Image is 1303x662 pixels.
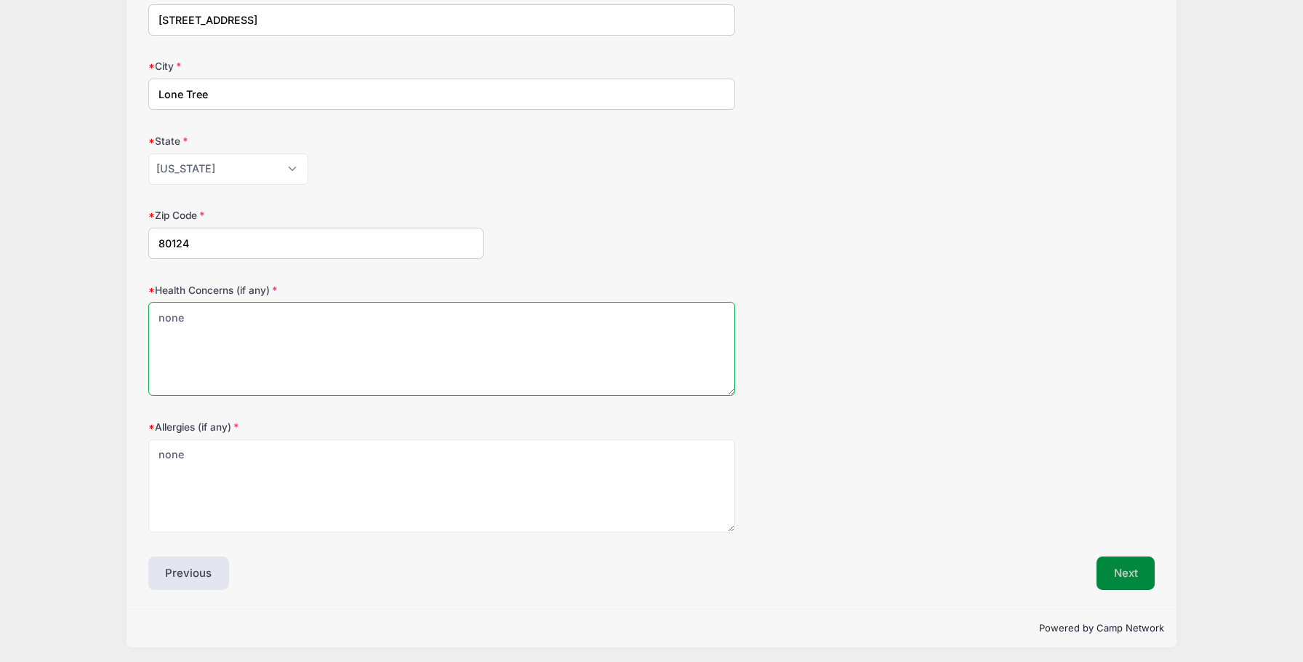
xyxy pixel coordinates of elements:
label: Zip Code [148,208,484,223]
p: Powered by Camp Network [139,621,1165,636]
label: Allergies (if any) [148,420,484,434]
textarea: none [148,302,736,396]
label: State [148,134,484,148]
button: Previous [148,557,230,590]
label: Health Concerns (if any) [148,283,484,298]
label: City [148,59,484,73]
button: Next [1096,557,1155,590]
textarea: none [148,439,736,533]
input: xxxxx [148,228,484,259]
